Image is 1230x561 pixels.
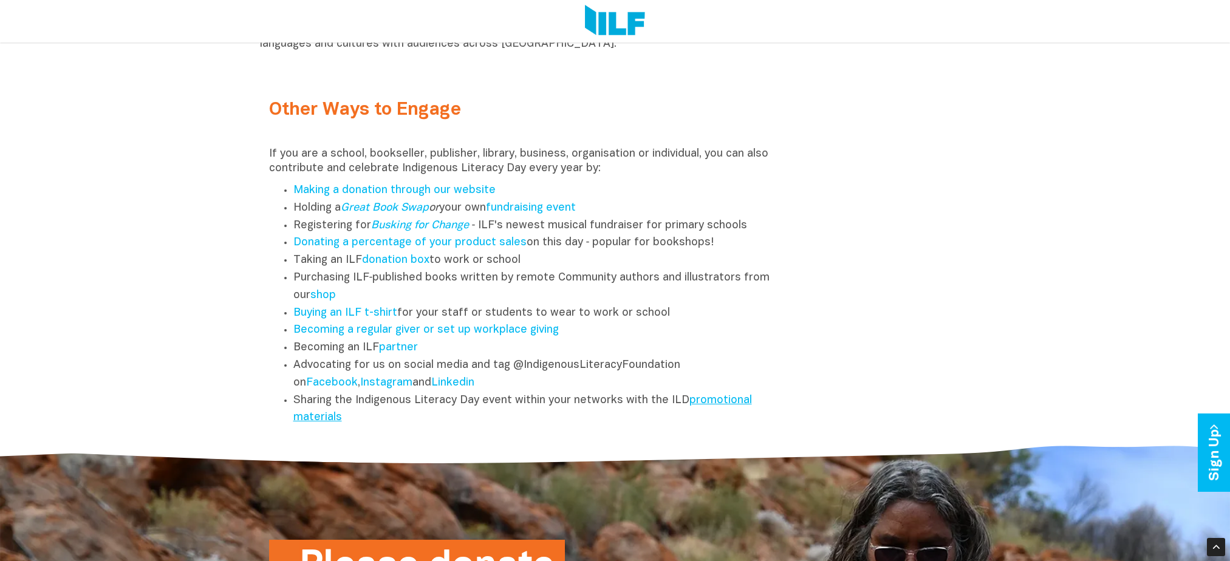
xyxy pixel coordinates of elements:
[585,5,645,38] img: Logo
[293,185,496,195] a: Making a donation through our website
[341,203,439,213] em: or
[293,325,559,335] a: Becoming a regular giver or set up workplace giving
[293,252,784,270] li: Taking an ILF to work or school
[293,234,784,252] li: on this day ‑ popular for bookshops!
[306,378,358,388] a: Facebook
[269,147,784,176] p: If you are a school, bookseller, publisher, library, business, organisation or individual, you ca...
[1207,538,1225,556] div: Scroll Back to Top
[379,342,418,353] a: partner
[371,220,469,231] a: Busking for Change
[310,290,336,301] a: shop
[293,270,784,305] li: Purchasing ILF‑published books written by remote Community authors and illustrators from our
[431,378,474,388] a: Linkedin
[486,203,576,213] a: fundraising event
[293,357,784,392] li: Advocating for us on social media and tag @IndigenousLiteracyFoundation on , and
[341,203,429,213] a: Great Book Swap
[293,237,527,248] a: Donating a percentage of your product sales
[362,255,429,265] a: donation box
[269,100,784,120] h2: Other Ways to Engage
[293,339,784,357] li: Becoming an ILF
[293,305,784,322] li: for your staff or students to wear to work or school
[293,200,784,217] li: Holding a your own
[293,217,784,235] li: Registering for ‑ ILF's newest musical fundraiser for primary schools
[360,378,412,388] a: Instagram
[293,308,397,318] a: Buying an ILF t-shirt
[293,392,784,427] li: Sharing the Indigenous Literacy Day event within your networks with the ILD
